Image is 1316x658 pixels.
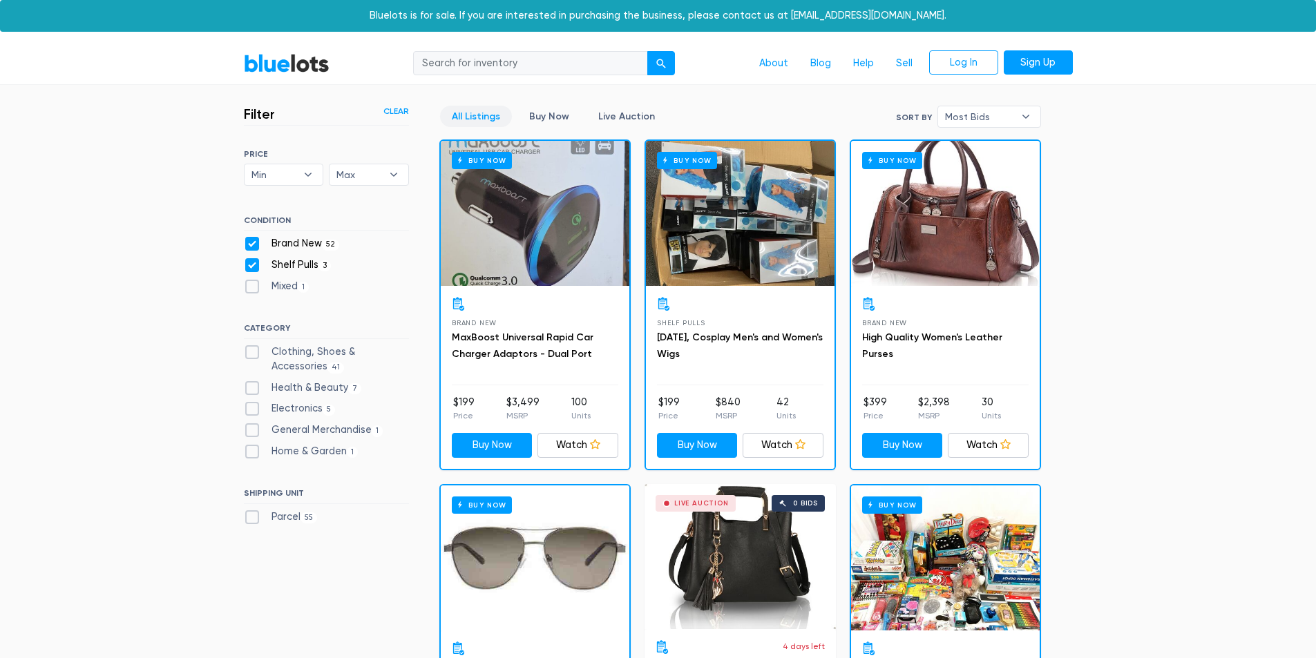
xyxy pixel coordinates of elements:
[716,409,741,422] p: MSRP
[1004,50,1073,75] a: Sign Up
[918,395,950,423] li: $2,398
[862,319,907,327] span: Brand New
[452,433,533,458] a: Buy Now
[537,433,618,458] a: Watch
[348,383,362,394] span: 7
[864,395,887,423] li: $399
[383,105,409,117] a: Clear
[318,260,332,271] span: 3
[851,485,1040,630] a: Buy Now
[571,395,591,423] li: 100
[244,444,359,459] label: Home & Garden
[743,433,823,458] a: Watch
[862,433,943,458] a: Buy Now
[929,50,998,75] a: Log In
[244,488,409,503] h6: SHIPPING UNIT
[645,484,836,629] a: Live Auction 0 bids
[506,395,540,423] li: $3,499
[776,409,796,422] p: Units
[244,258,332,273] label: Shelf Pulls
[517,106,581,127] a: Buy Now
[244,215,409,231] h6: CONDITION
[322,240,340,251] span: 52
[244,423,383,438] label: General Merchandise
[506,409,540,422] p: MSRP
[716,395,741,423] li: $840
[244,279,309,294] label: Mixed
[323,405,336,416] span: 5
[294,164,323,185] b: ▾
[244,510,318,525] label: Parcel
[793,500,818,507] div: 0 bids
[452,496,512,514] h6: Buy Now
[336,164,382,185] span: Max
[982,395,1001,423] li: 30
[658,409,680,422] p: Price
[776,395,796,423] li: 42
[657,331,823,360] a: [DATE], Cosplay Men's and Women's Wigs
[244,323,409,338] h6: CATEGORY
[244,106,275,122] h3: Filter
[452,331,593,360] a: MaxBoost Universal Rapid Car Charger Adaptors - Dual Port
[379,164,408,185] b: ▾
[453,409,475,422] p: Price
[244,380,362,396] label: Health & Beauty
[862,496,922,514] h6: Buy Now
[244,401,336,416] label: Electronics
[301,512,318,523] span: 55
[452,319,497,327] span: Brand New
[862,152,922,169] h6: Buy Now
[244,149,409,159] h6: PRICE
[413,51,648,76] input: Search for inventory
[945,106,1014,127] span: Most Bids
[657,433,738,458] a: Buy Now
[372,425,383,436] span: 1
[658,395,680,423] li: $199
[452,152,512,169] h6: Buy Now
[571,409,591,422] p: Units
[674,500,729,507] div: Live Auction
[441,485,629,630] a: Buy Now
[657,319,705,327] span: Shelf Pulls
[298,282,309,293] span: 1
[453,395,475,423] li: $199
[864,409,887,422] p: Price
[799,50,842,77] a: Blog
[441,141,629,286] a: Buy Now
[347,447,359,458] span: 1
[851,141,1040,286] a: Buy Now
[327,362,345,374] span: 41
[657,152,717,169] h6: Buy Now
[842,50,885,77] a: Help
[244,345,409,374] label: Clothing, Shoes & Accessories
[862,331,1002,360] a: High Quality Women's Leather Purses
[244,53,330,73] a: BlueLots
[587,106,667,127] a: Live Auction
[440,106,512,127] a: All Listings
[918,409,950,422] p: MSRP
[1011,106,1040,127] b: ▾
[948,433,1029,458] a: Watch
[748,50,799,77] a: About
[244,236,340,251] label: Brand New
[646,141,835,286] a: Buy Now
[982,409,1001,422] p: Units
[885,50,924,77] a: Sell
[896,111,932,124] label: Sort By
[251,164,297,185] span: Min
[783,640,825,652] p: 4 days left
